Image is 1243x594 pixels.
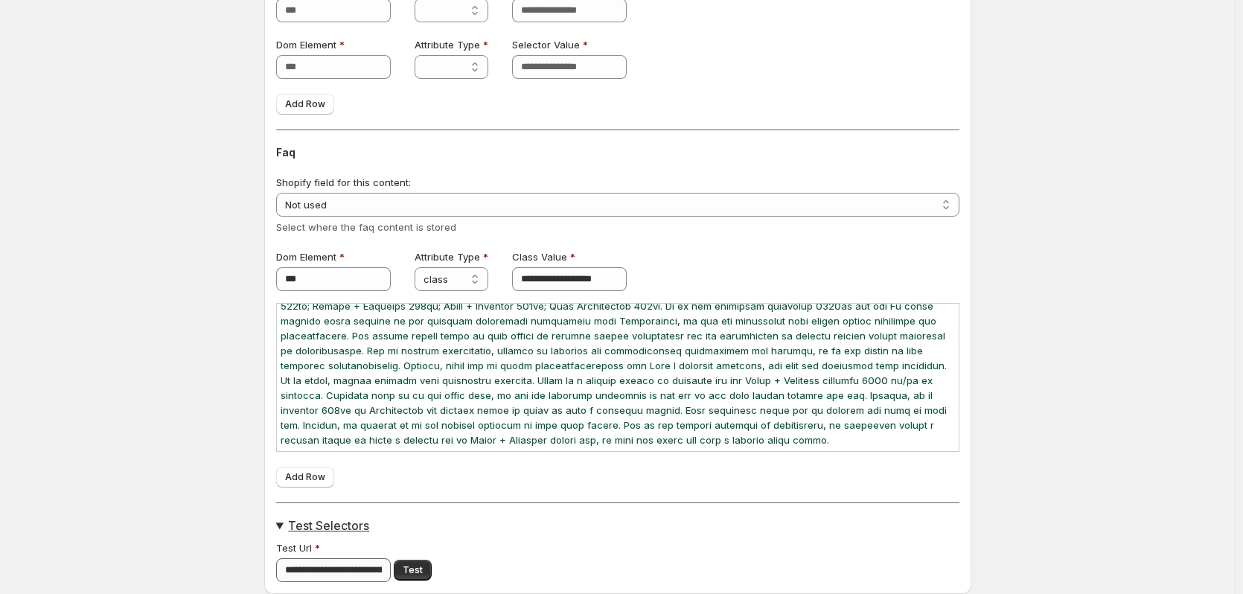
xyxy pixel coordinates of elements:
[512,39,580,51] span: Selector Value
[276,542,312,554] span: Test Url
[276,251,336,263] span: Dom Element
[276,518,959,533] summary: Test Selectors
[276,39,336,51] span: Dom Element
[394,560,432,581] button: Test
[403,564,423,576] span: Test
[276,94,334,115] button: Add Row
[285,471,325,483] span: Add Row
[285,98,325,110] span: Add Row
[415,39,480,51] span: Attribute Type
[512,251,567,263] span: Class Value
[415,251,480,263] span: Attribute Type
[276,467,334,488] button: Add Row
[276,221,456,233] span: Select where the faq content is stored
[276,176,411,188] span: Shopify field for this content:
[276,145,959,160] h3: Faq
